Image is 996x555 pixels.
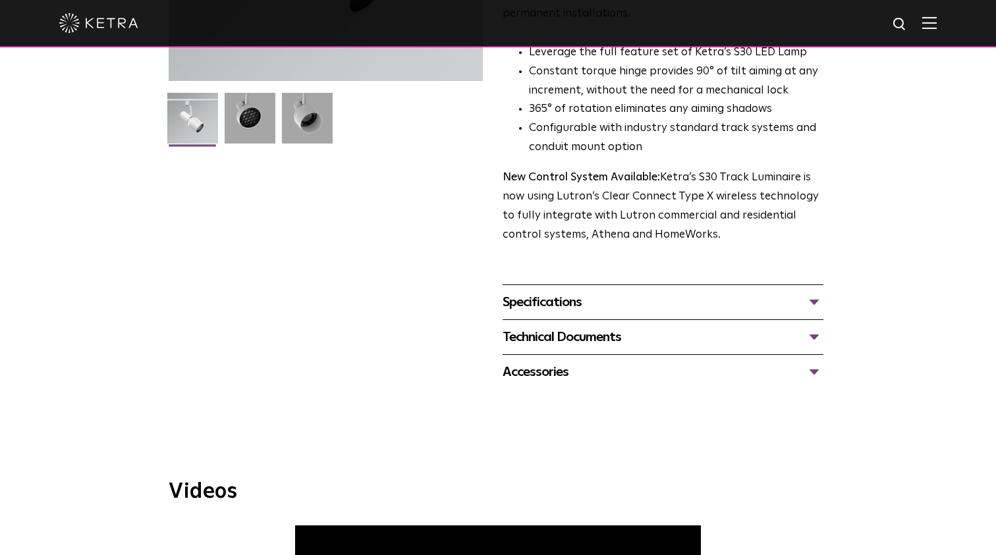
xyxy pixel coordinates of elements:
h3: Videos [169,481,827,502]
div: Specifications [503,292,823,313]
li: Leverage the full feature set of Ketra’s S30 LED Lamp [529,43,823,63]
img: 3b1b0dc7630e9da69e6b [225,93,275,153]
p: Ketra’s S30 Track Luminaire is now using Lutron’s Clear Connect Type X wireless technology to ful... [503,169,823,245]
img: Hamburger%20Nav.svg [922,16,937,29]
strong: New Control System Available: [503,172,660,183]
div: Accessories [503,361,823,383]
div: Technical Documents [503,327,823,348]
li: Constant torque hinge provides 90° of tilt aiming at any increment, without the need for a mechan... [529,63,823,101]
img: search icon [892,16,908,33]
li: Configurable with industry standard track systems and conduit mount option [529,119,823,157]
img: 9e3d97bd0cf938513d6e [282,93,333,153]
img: S30-Track-Luminaire-2021-Web-Square [167,93,218,153]
img: ketra-logo-2019-white [59,13,138,33]
li: 365° of rotation eliminates any aiming shadows [529,100,823,119]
